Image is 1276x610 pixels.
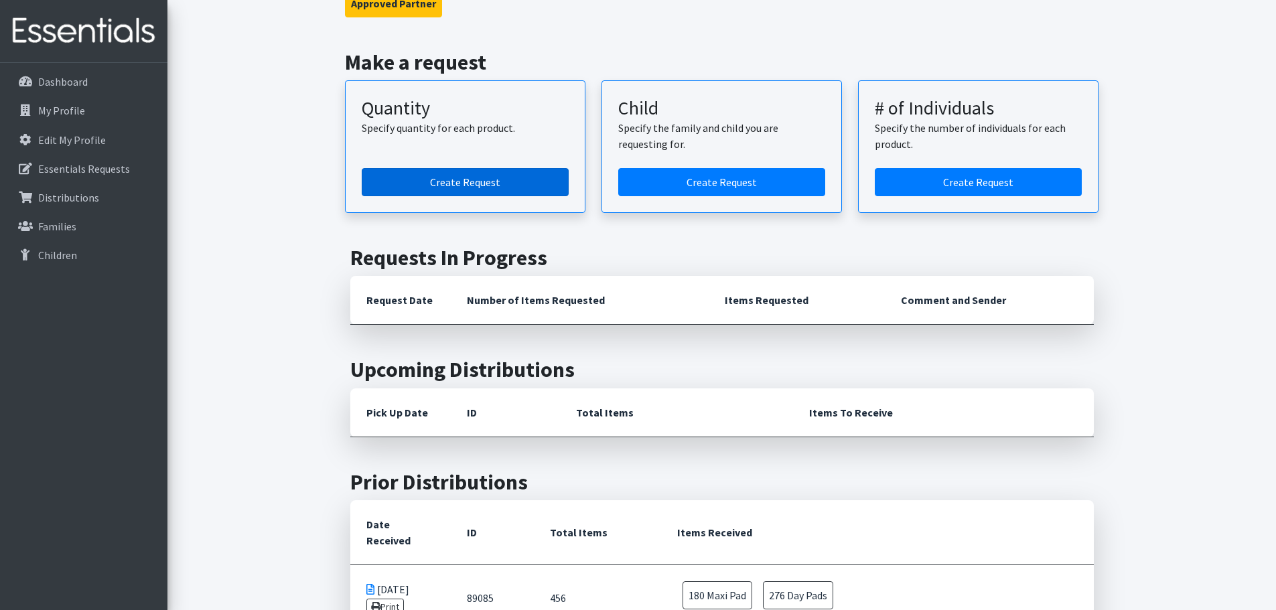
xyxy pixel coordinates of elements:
a: Create a request by number of individuals [875,168,1082,196]
th: Pick Up Date [350,388,451,437]
th: Total Items [534,500,661,565]
p: Dashboard [38,75,88,88]
th: Items To Receive [793,388,1094,437]
span: 276 Day Pads [763,581,833,609]
a: My Profile [5,97,162,124]
h3: Child [618,97,825,120]
th: Items Received [661,500,1093,565]
p: Distributions [38,191,99,204]
a: Families [5,213,162,240]
th: Request Date [350,276,451,325]
h2: Prior Distributions [350,469,1094,495]
th: Comment and Sender [885,276,1093,325]
p: Specify quantity for each product. [362,120,569,136]
th: Items Requested [709,276,885,325]
p: Specify the number of individuals for each product. [875,120,1082,152]
p: Specify the family and child you are requesting for. [618,120,825,152]
a: Children [5,242,162,269]
p: My Profile [38,104,85,117]
h2: Requests In Progress [350,245,1094,271]
p: Families [38,220,76,233]
th: ID [451,388,560,437]
p: Edit My Profile [38,133,106,147]
a: Create a request by quantity [362,168,569,196]
h2: Make a request [345,50,1098,75]
h2: Upcoming Distributions [350,357,1094,382]
a: Distributions [5,184,162,211]
a: Dashboard [5,68,162,95]
img: HumanEssentials [5,9,162,54]
p: Essentials Requests [38,162,130,175]
th: Total Items [560,388,793,437]
h3: # of Individuals [875,97,1082,120]
a: Essentials Requests [5,155,162,182]
span: 180 Maxi Pad [683,581,752,609]
a: Edit My Profile [5,127,162,153]
th: Date Received [350,500,451,565]
a: Create a request for a child or family [618,168,825,196]
p: Children [38,248,77,262]
th: Number of Items Requested [451,276,709,325]
th: ID [451,500,535,565]
h3: Quantity [362,97,569,120]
